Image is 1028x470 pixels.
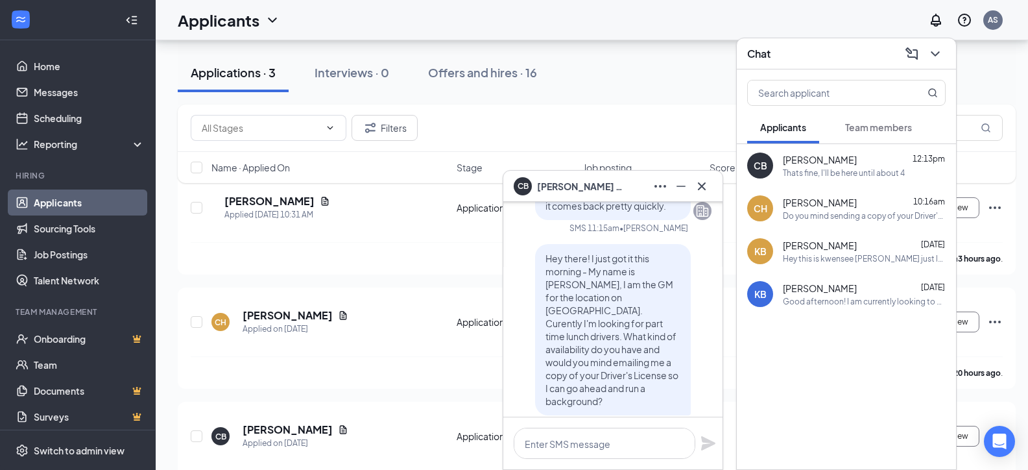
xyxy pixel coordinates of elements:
[338,425,348,435] svg: Document
[16,306,142,317] div: Team Management
[927,88,938,98] svg: MagnifyingGlass
[34,138,145,151] div: Reporting
[921,240,945,249] span: [DATE]
[694,179,710,194] svg: Cross
[783,282,857,295] span: [PERSON_NAME]
[34,404,145,430] a: SurveysCrown
[224,208,330,221] div: Applied [DATE] 10:31 AM
[754,202,767,215] div: CH
[650,176,671,197] button: Ellipses
[16,444,29,457] svg: Settings
[125,14,138,27] svg: Collapse
[673,179,689,194] svg: Minimize
[783,210,946,221] div: Do you mind sending a copy of your Driver's License to the store's email so I can run a back grou...
[987,200,1003,216] svg: Ellipses
[981,123,991,133] svg: MagnifyingGlass
[34,241,145,267] a: Job Postings
[34,190,145,216] a: Applicants
[215,317,226,328] div: CH
[953,368,1001,378] b: 20 hours ago
[583,161,632,174] span: Job posting
[224,194,315,208] h5: [PERSON_NAME]
[747,47,771,61] h3: Chat
[34,105,145,131] a: Scheduling
[265,12,280,28] svg: ChevronDown
[754,159,767,172] div: CB
[987,314,1003,330] svg: Ellipses
[902,43,922,64] button: ComposeMessage
[569,223,619,234] div: SMS 11:15am
[34,79,145,105] a: Messages
[338,310,348,321] svg: Document
[710,161,735,174] span: Score
[16,170,142,181] div: Hiring
[34,53,145,79] a: Home
[34,326,145,352] a: OnboardingCrown
[700,436,716,451] svg: Plane
[958,254,1001,264] b: 3 hours ago
[352,115,418,141] button: Filter Filters
[315,64,389,80] div: Interviews · 0
[243,437,348,450] div: Applied on [DATE]
[927,46,943,62] svg: ChevronDown
[988,14,998,25] div: AS
[921,282,945,292] span: [DATE]
[652,179,668,194] svg: Ellipses
[243,323,348,336] div: Applied on [DATE]
[16,138,29,151] svg: Analysis
[34,352,145,378] a: Team
[243,423,333,437] h5: [PERSON_NAME]
[320,196,330,206] svg: Document
[957,12,972,28] svg: QuestionInfo
[783,253,946,264] div: Hey this is kwensee [PERSON_NAME] just letting you know I will be there at 2:20/2:30 on the dot
[619,223,688,234] span: • [PERSON_NAME]
[928,12,944,28] svg: Notifications
[428,64,537,80] div: Offers and hires · 16
[211,161,290,174] span: Name · Applied On
[202,121,320,135] input: All Stages
[457,430,575,443] div: Application
[215,431,226,442] div: CB
[34,378,145,404] a: DocumentsCrown
[783,239,857,252] span: [PERSON_NAME]
[783,296,946,307] div: Good afternoon! I am currently looking to hire on 4-5 more drivers. Is this position something yo...
[754,245,767,258] div: KB
[545,253,678,407] span: Hey there! I just got it this morning - My name is [PERSON_NAME], I am the GM for the location on...
[363,120,378,136] svg: Filter
[913,154,945,164] span: 12:13pm
[457,161,483,174] span: Stage
[913,197,945,206] span: 10:16am
[925,43,946,64] button: ChevronDown
[984,426,1015,457] div: Open Intercom Messenger
[178,9,259,31] h1: Applicants
[783,153,857,166] span: [PERSON_NAME]
[783,196,857,209] span: [PERSON_NAME]
[457,201,575,214] div: Application
[34,216,145,241] a: Sourcing Tools
[191,64,276,80] div: Applications · 3
[904,46,920,62] svg: ComposeMessage
[34,444,125,457] div: Switch to admin view
[760,121,806,133] span: Applicants
[537,179,628,193] span: [PERSON_NAME] Booz
[325,123,335,133] svg: ChevronDown
[243,308,333,323] h5: [PERSON_NAME]
[457,315,575,328] div: Application
[34,267,145,293] a: Talent Network
[14,13,27,26] svg: WorkstreamLogo
[783,167,905,179] div: Thats fine, I'll be here until about 4
[691,176,712,197] button: Cross
[754,288,767,301] div: KB
[845,121,912,133] span: Team members
[748,80,902,105] input: Search applicant
[671,176,691,197] button: Minimize
[695,203,710,219] svg: Company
